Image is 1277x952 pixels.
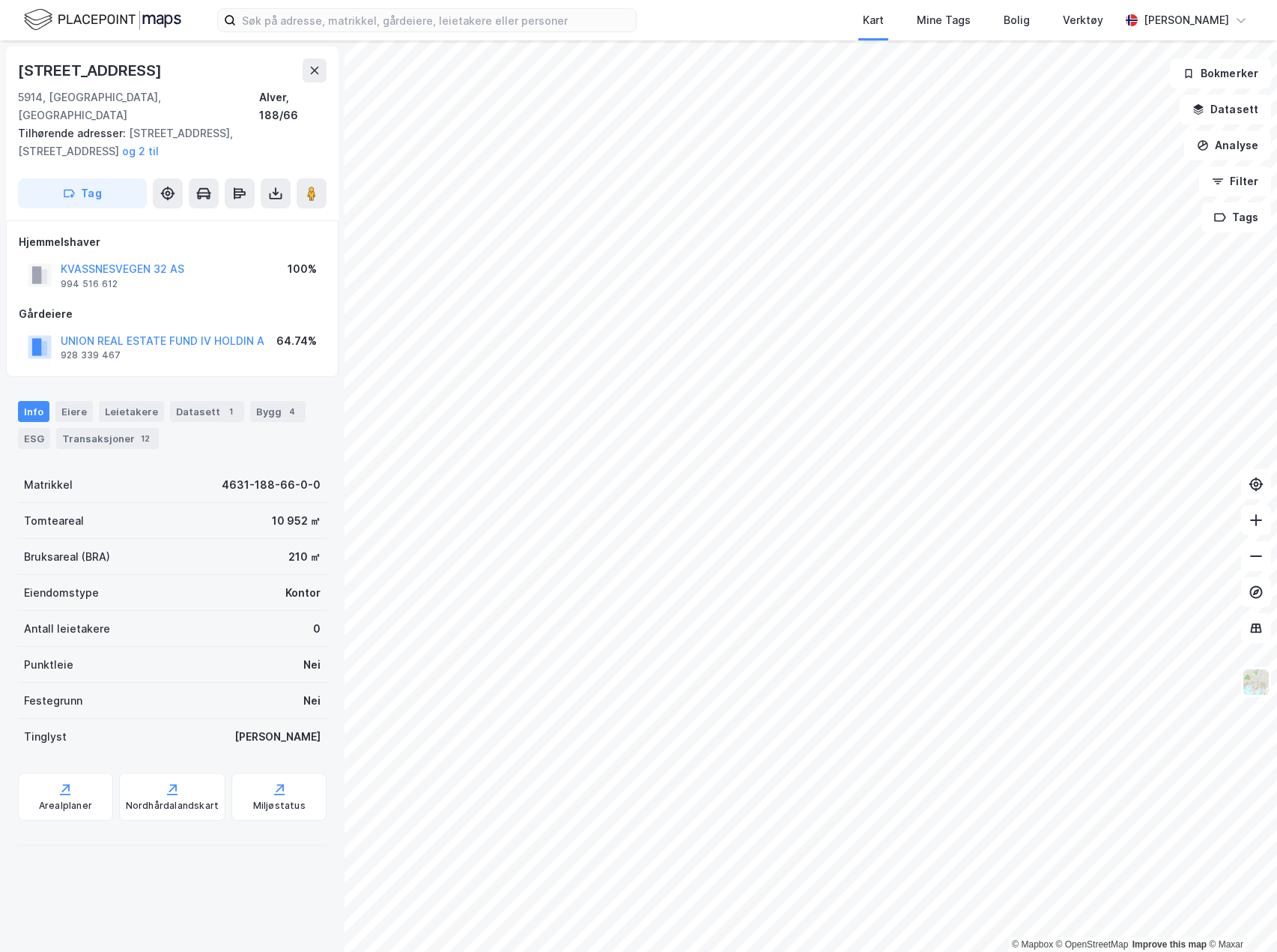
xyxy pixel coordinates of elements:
div: 994 516 612 [61,278,118,290]
div: 4631-188-66-0-0 [222,476,321,494]
button: Tag [18,178,147,208]
div: Alver, 188/66 [259,88,327,124]
div: Bolig [1004,11,1030,29]
div: 210 ㎡ [288,548,321,566]
div: Kontor [285,584,321,602]
div: Miljøstatus [253,800,306,812]
div: Tinglyst [24,728,67,746]
div: Antall leietakere [24,620,110,638]
div: Info [18,401,49,422]
div: [PERSON_NAME] [1144,11,1229,29]
div: 1 [223,404,238,419]
div: 0 [313,620,321,638]
div: 100% [288,260,317,278]
div: Kontrollprogram for chat [1202,880,1277,952]
div: 5914, [GEOGRAPHIC_DATA], [GEOGRAPHIC_DATA] [18,88,259,124]
div: Transaksjoner [56,428,159,449]
div: Eiere [55,401,93,422]
div: Gårdeiere [19,305,326,323]
a: Improve this map [1132,939,1207,950]
div: 928 339 467 [61,349,121,361]
div: Matrikkel [24,476,73,494]
div: Bruksareal (BRA) [24,548,110,566]
div: Nei [303,656,321,674]
button: Bokmerker [1170,58,1271,88]
div: Kart [863,11,884,29]
div: Arealplaner [39,800,92,812]
button: Analyse [1184,130,1271,160]
div: 64.74% [276,332,317,350]
a: Mapbox [1012,939,1053,950]
div: Bygg [250,401,306,422]
div: Mine Tags [917,11,971,29]
div: 4 [285,404,300,419]
div: Festegrunn [24,692,82,710]
button: Tags [1201,202,1271,232]
div: ESG [18,428,50,449]
div: [STREET_ADDRESS], [STREET_ADDRESS] [18,124,315,160]
a: OpenStreetMap [1056,939,1129,950]
div: Nei [303,692,321,710]
div: Tomteareal [24,512,84,530]
img: Z [1242,668,1270,696]
button: Filter [1199,166,1271,196]
div: [STREET_ADDRESS] [18,58,165,82]
div: Leietakere [99,401,164,422]
button: Datasett [1180,94,1271,124]
div: 10 952 ㎡ [272,512,321,530]
input: Søk på adresse, matrikkel, gårdeiere, leietakere eller personer [236,9,636,31]
div: Verktøy [1063,11,1103,29]
div: Punktleie [24,656,73,674]
div: 12 [138,431,153,446]
img: logo.f888ab2527a4732fd821a326f86c7f29.svg [24,7,181,33]
div: Hjemmelshaver [19,233,326,251]
div: Eiendomstype [24,584,99,602]
div: [PERSON_NAME] [234,728,321,746]
span: Tilhørende adresser: [18,127,129,139]
iframe: Chat Widget [1202,880,1277,952]
div: Nordhårdalandskart [126,800,219,812]
div: Datasett [170,401,244,422]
